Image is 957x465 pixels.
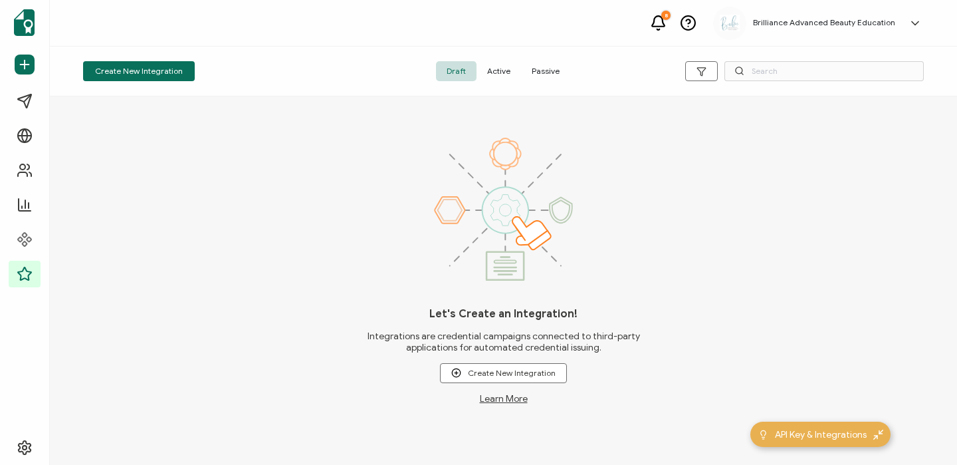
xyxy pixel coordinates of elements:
button: Create New Integration [440,363,567,383]
span: Active [477,61,521,81]
img: sertifier-logomark-colored.svg [14,9,35,36]
span: Draft [436,61,477,81]
h5: Brilliance Advanced Beauty Education [753,18,895,27]
div: 8 [661,11,671,20]
span: API Key & Integrations [775,428,867,442]
a: Learn More [480,393,528,404]
span: Create New Integration [451,368,556,378]
span: Integrations are credential campaigns connected to third-party applications for automated credent... [360,331,647,353]
button: Create New Integration [83,61,195,81]
span: Passive [521,61,570,81]
input: Search [724,61,924,81]
iframe: Chat Widget [891,401,957,465]
img: integrations.svg [434,138,573,281]
img: minimize-icon.svg [873,430,883,440]
h1: Let's Create an Integration! [429,307,578,321]
img: a2bf8c6c-3aba-43b4-8354-ecfc29676cf6.jpg [720,15,740,32]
